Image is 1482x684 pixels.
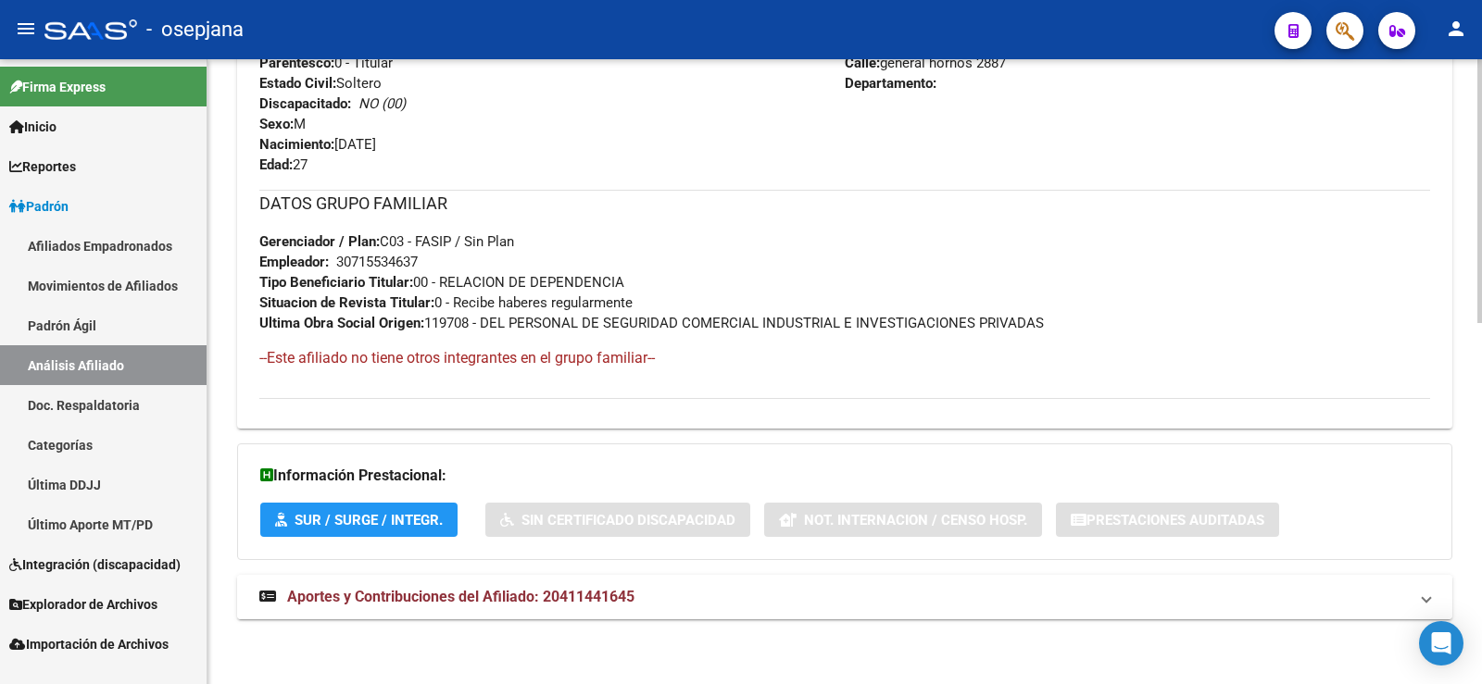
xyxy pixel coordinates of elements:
[259,315,1044,331] span: 119708 - DEL PERSONAL DE SEGURIDAD COMERCIAL INDUSTRIAL E INVESTIGACIONES PRIVADAS
[259,274,413,291] strong: Tipo Beneficiario Titular:
[260,503,458,537] button: SUR / SURGE / INTEGR.
[1086,512,1264,529] span: Prestaciones Auditadas
[9,77,106,97] span: Firma Express
[287,588,634,605] span: Aportes y Contribuciones del Afiliado: 20411441645
[9,594,157,615] span: Explorador de Archivos
[9,156,76,177] span: Reportes
[146,9,244,50] span: - osepjana
[9,634,169,654] span: Importación de Archivos
[485,503,750,537] button: Sin Certificado Discapacidad
[1056,503,1279,537] button: Prestaciones Auditadas
[295,512,443,529] span: SUR / SURGE / INTEGR.
[259,191,1430,217] h3: DATOS GRUPO FAMILIAR
[9,554,181,575] span: Integración (discapacidad)
[237,575,1452,619] mat-expansion-panel-header: Aportes y Contribuciones del Afiliado: 20411441645
[259,55,393,71] span: 0 - Titular
[9,196,69,217] span: Padrón
[259,136,334,153] strong: Nacimiento:
[259,75,336,92] strong: Estado Civil:
[259,116,294,132] strong: Sexo:
[521,512,735,529] span: Sin Certificado Discapacidad
[259,274,624,291] span: 00 - RELACION DE DEPENDENCIA
[259,95,351,112] strong: Discapacitado:
[9,117,57,137] span: Inicio
[259,116,306,132] span: M
[259,294,434,311] strong: Situacion de Revista Titular:
[358,95,406,112] i: NO (00)
[845,55,1006,71] span: general hornos 2887
[845,75,936,92] strong: Departamento:
[1419,621,1463,665] div: Open Intercom Messenger
[259,55,334,71] strong: Parentesco:
[845,55,880,71] strong: Calle:
[259,348,1430,368] h4: --Este afiliado no tiene otros integrantes en el grupo familiar--
[259,294,633,311] span: 0 - Recibe haberes regularmente
[259,254,329,270] strong: Empleador:
[336,252,418,272] div: 30715534637
[259,156,293,173] strong: Edad:
[1445,18,1467,40] mat-icon: person
[15,18,37,40] mat-icon: menu
[259,75,382,92] span: Soltero
[259,136,376,153] span: [DATE]
[259,233,380,250] strong: Gerenciador / Plan:
[259,315,424,331] strong: Ultima Obra Social Origen:
[804,512,1027,529] span: Not. Internacion / Censo Hosp.
[259,233,514,250] span: C03 - FASIP / Sin Plan
[260,463,1429,489] h3: Información Prestacional:
[764,503,1042,537] button: Not. Internacion / Censo Hosp.
[259,156,308,173] span: 27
